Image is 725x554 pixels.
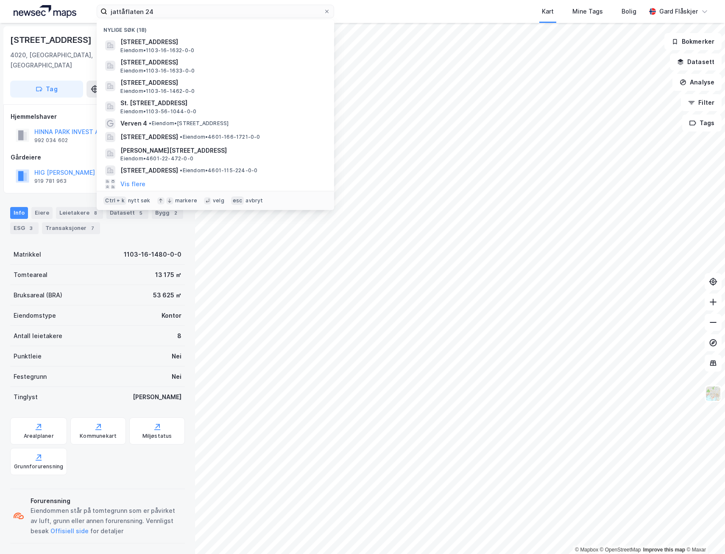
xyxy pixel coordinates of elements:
[24,433,54,439] div: Arealplaner
[88,224,97,232] div: 7
[683,513,725,554] div: Kontrollprogram for chat
[180,167,182,173] span: •
[659,6,698,17] div: Gard Flåskjer
[600,547,641,553] a: OpenStreetMap
[622,6,636,17] div: Bolig
[11,152,184,162] div: Gårdeiere
[42,222,100,234] div: Transaksjoner
[231,196,244,205] div: esc
[152,207,183,219] div: Bygg
[213,197,224,204] div: velg
[153,290,181,300] div: 53 625 ㎡
[705,386,721,402] img: Z
[149,120,151,126] span: •
[682,115,722,132] button: Tags
[10,222,39,234] div: ESG
[120,132,178,142] span: [STREET_ADDRESS]
[120,78,324,88] span: [STREET_ADDRESS]
[120,47,194,54] span: Eiendom • 1103-16-1632-0-0
[14,331,62,341] div: Antall leietakere
[34,137,68,144] div: 992 034 602
[91,209,100,217] div: 8
[27,224,35,232] div: 3
[11,112,184,122] div: Hjemmelshaver
[172,372,181,382] div: Nei
[670,53,722,70] button: Datasett
[681,94,722,111] button: Filter
[34,178,67,185] div: 919 781 963
[175,197,197,204] div: markere
[124,249,181,260] div: 1103-16-1480-0-0
[103,196,126,205] div: Ctrl + k
[155,270,181,280] div: 13 175 ㎡
[56,207,103,219] div: Leietakere
[120,145,324,156] span: [PERSON_NAME][STREET_ADDRESS]
[14,372,47,382] div: Festegrunn
[171,209,180,217] div: 2
[572,6,603,17] div: Mine Tags
[245,197,263,204] div: avbryt
[10,81,83,98] button: Tag
[120,57,324,67] span: [STREET_ADDRESS]
[14,290,62,300] div: Bruksareal (BRA)
[180,134,182,140] span: •
[31,496,181,506] div: Forurensning
[133,392,181,402] div: [PERSON_NAME]
[643,547,685,553] a: Improve this map
[120,88,195,95] span: Eiendom • 1103-16-1462-0-0
[120,67,195,74] span: Eiendom • 1103-16-1633-0-0
[575,547,598,553] a: Mapbox
[14,463,63,470] div: Grunnforurensning
[128,197,151,204] div: nytt søk
[683,513,725,554] iframe: Chat Widget
[120,155,193,162] span: Eiendom • 4601-22-472-0-0
[177,331,181,341] div: 8
[107,5,323,18] input: Søk på adresse, matrikkel, gårdeiere, leietakere eller personer
[14,249,41,260] div: Matrikkel
[120,118,147,129] span: Verven 4
[10,50,118,70] div: 4020, [GEOGRAPHIC_DATA], [GEOGRAPHIC_DATA]
[10,33,93,47] div: [STREET_ADDRESS]
[180,134,260,140] span: Eiendom • 4601-166-1721-0-0
[120,37,324,47] span: [STREET_ADDRESS]
[137,209,145,217] div: 5
[672,74,722,91] button: Analyse
[106,207,148,219] div: Datasett
[542,6,554,17] div: Kart
[142,433,172,439] div: Miljøstatus
[120,165,178,176] span: [STREET_ADDRESS]
[14,5,76,18] img: logo.a4113a55bc3d86da70a041830d287a7e.svg
[162,311,181,321] div: Kontor
[120,98,324,108] span: St. [STREET_ADDRESS]
[149,120,229,127] span: Eiendom • [STREET_ADDRESS]
[120,108,196,115] span: Eiendom • 1103-56-1044-0-0
[31,506,181,536] div: Eiendommen står på tomtegrunn som er påvirket av luft, grunn eller annen forurensning. Vennligst ...
[31,207,53,219] div: Eiere
[14,270,47,280] div: Tomteareal
[664,33,722,50] button: Bokmerker
[180,167,257,174] span: Eiendom • 4601-115-224-0-0
[120,179,145,189] button: Vis flere
[172,351,181,361] div: Nei
[97,20,334,35] div: Nylige søk (18)
[80,433,117,439] div: Kommunekart
[14,392,38,402] div: Tinglyst
[14,351,42,361] div: Punktleie
[14,311,56,321] div: Eiendomstype
[10,207,28,219] div: Info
